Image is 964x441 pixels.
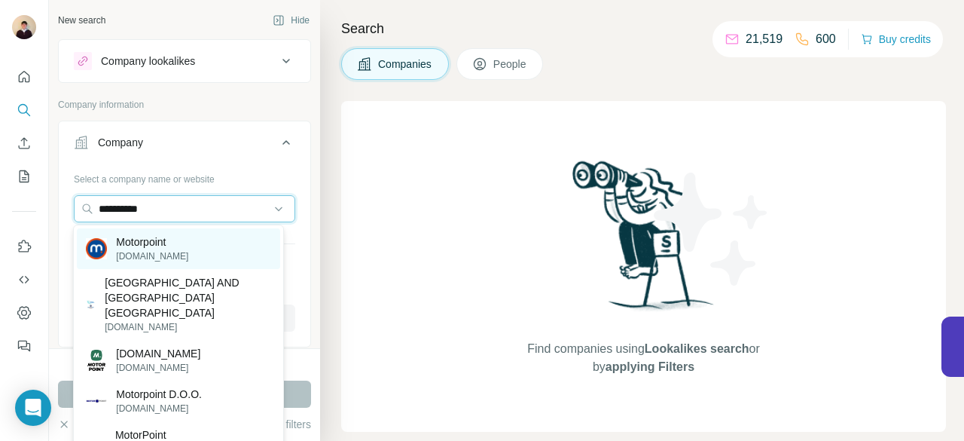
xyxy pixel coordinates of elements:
[116,387,202,402] p: Motorpoint D.O.O.
[12,233,36,260] button: Use Surfe on LinkedIn
[378,57,433,72] span: Companies
[101,54,195,69] div: Company lookalikes
[116,346,200,361] p: [DOMAIN_NAME]
[606,360,694,373] span: applying Filters
[12,266,36,293] button: Use Surfe API
[116,250,188,263] p: [DOMAIN_NAME]
[12,299,36,326] button: Dashboard
[116,402,202,415] p: [DOMAIN_NAME]
[493,57,528,72] span: People
[12,96,36,124] button: Search
[116,234,188,250] p: Motorpoint
[58,98,311,112] p: Company information
[116,361,200,375] p: [DOMAIN_NAME]
[644,161,779,297] img: Surfe Illustration - Stars
[746,30,782,48] p: 21,519
[12,332,36,360] button: Feedback
[861,29,931,50] button: Buy credits
[86,300,96,310] img: National Ice Centre AND Motorpoint Arena Nottingham
[12,15,36,39] img: Avatar
[645,342,749,355] span: Lookalikes search
[86,348,107,374] img: Motorpoint.dk
[59,124,310,167] button: Company
[12,163,36,190] button: My lists
[58,14,105,27] div: New search
[523,340,764,376] span: Find companies using or by
[816,30,836,48] p: 600
[12,130,36,157] button: Enrich CSV
[262,9,320,32] button: Hide
[86,390,107,412] img: Motorpoint D.O.O.
[74,167,295,186] div: Select a company name or website
[341,18,946,39] h4: Search
[98,135,143,150] div: Company
[86,238,107,259] img: Motorpoint
[105,320,270,334] p: [DOMAIN_NAME]
[566,157,722,325] img: Surfe Illustration - Woman searching with binoculars
[15,390,51,426] div: Open Intercom Messenger
[58,417,101,432] button: Clear
[105,275,270,320] p: [GEOGRAPHIC_DATA] AND [GEOGRAPHIC_DATA] [GEOGRAPHIC_DATA]
[12,63,36,90] button: Quick start
[59,43,310,79] button: Company lookalikes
